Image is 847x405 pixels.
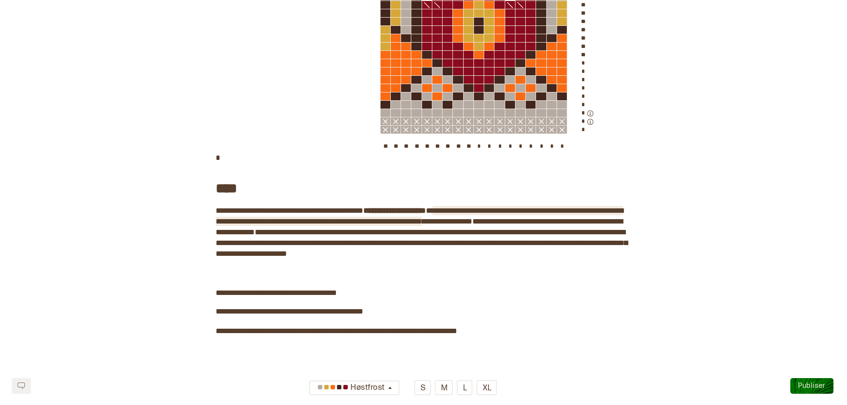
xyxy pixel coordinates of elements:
[798,382,825,390] span: Publiser
[457,380,472,395] button: L
[476,380,497,395] button: XL
[309,381,400,395] button: Høstfrost
[414,380,431,395] button: S
[315,380,386,396] div: Høstfrost
[790,378,833,394] button: Publiser
[435,380,453,395] button: M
